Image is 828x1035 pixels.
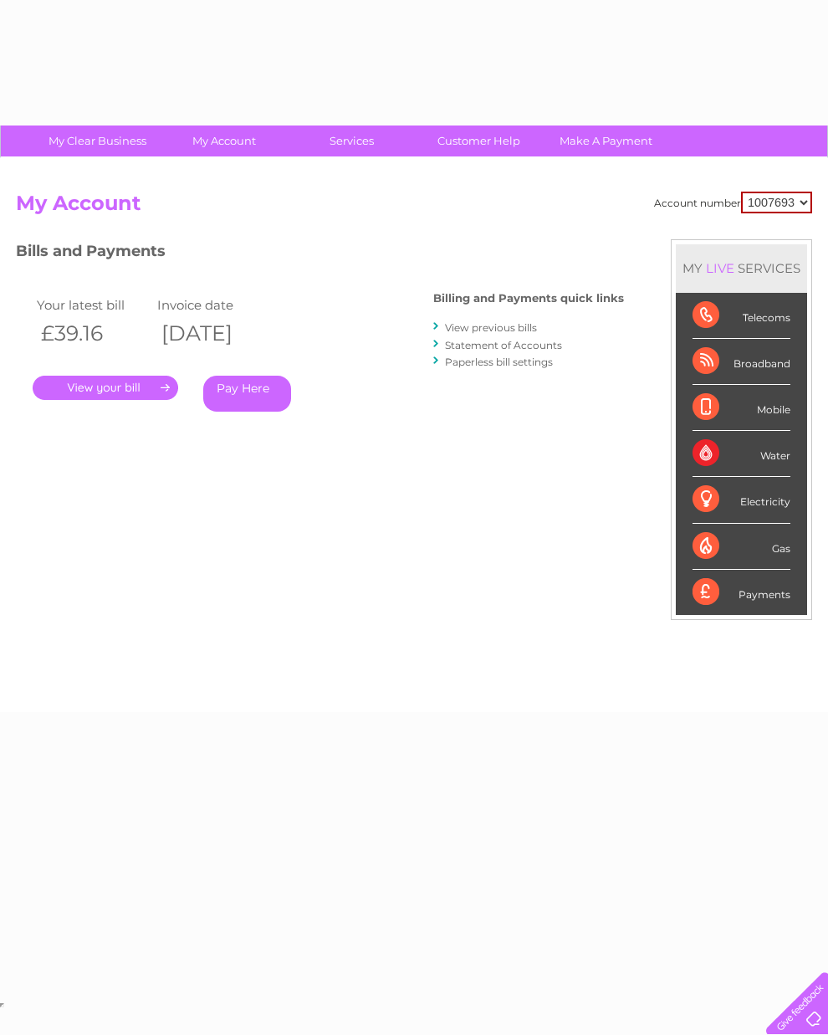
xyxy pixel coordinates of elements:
[703,260,738,276] div: LIVE
[676,244,807,292] div: MY SERVICES
[693,385,790,431] div: Mobile
[153,316,273,351] th: [DATE]
[693,524,790,570] div: Gas
[16,192,812,223] h2: My Account
[693,339,790,385] div: Broadband
[693,431,790,477] div: Water
[693,570,790,615] div: Payments
[28,126,166,156] a: My Clear Business
[410,126,548,156] a: Customer Help
[283,126,421,156] a: Services
[654,192,812,213] div: Account number
[33,294,153,316] td: Your latest bill
[16,239,624,269] h3: Bills and Payments
[33,376,178,400] a: .
[445,339,562,351] a: Statement of Accounts
[203,376,291,412] a: Pay Here
[537,126,675,156] a: Make A Payment
[445,321,537,334] a: View previous bills
[445,356,553,368] a: Paperless bill settings
[433,292,624,305] h4: Billing and Payments quick links
[693,477,790,523] div: Electricity
[33,316,153,351] th: £39.16
[153,294,273,316] td: Invoice date
[693,293,790,339] div: Telecoms
[156,126,294,156] a: My Account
